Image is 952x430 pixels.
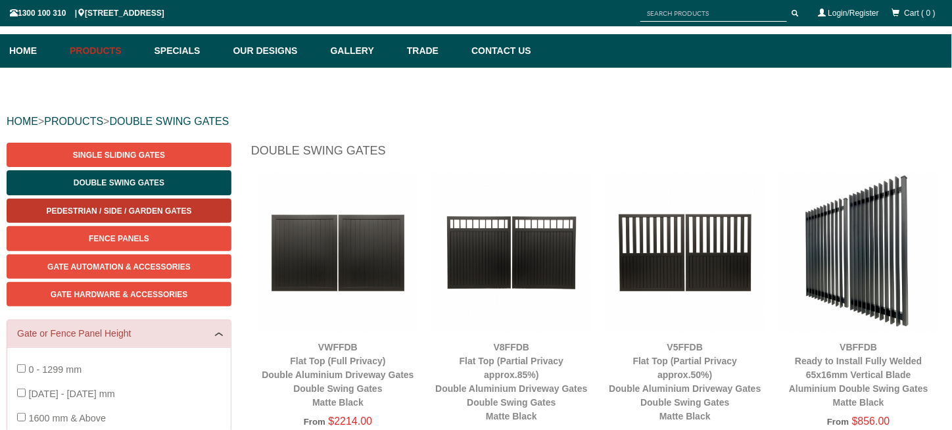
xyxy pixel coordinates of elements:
a: Trade [400,34,465,68]
input: SEARCH PRODUCTS [640,5,787,22]
a: Gate or Fence Panel Height [17,327,221,341]
a: Products [63,34,148,68]
a: Pedestrian / Side / Garden Gates [7,199,231,223]
a: DOUBLE SWING GATES [109,116,229,127]
img: V5FFDB - Flat Top (Partial Privacy approx.50%) - Double Aluminium Driveway Gates - Double Swing G... [605,172,765,333]
a: Double Swing Gates [7,170,231,195]
a: VBFFDBReady to Install Fully Welded 65x16mm Vertical BladeAluminium Double Swing GatesMatte Black [789,342,928,408]
a: Home [9,34,63,68]
a: Gallery [324,34,400,68]
span: Cart ( 0 ) [905,9,936,18]
span: Gate Automation & Accessories [47,262,191,272]
a: Gate Hardware & Accessories [7,282,231,306]
a: VWFFDBFlat Top (Full Privacy)Double Aluminium Driveway GatesDouble Swing GatesMatte Black [262,342,414,408]
a: HOME [7,116,38,127]
span: 0 - 1299 mm [28,364,82,375]
span: From [827,417,849,427]
h1: Double Swing Gates [251,143,945,166]
a: Fence Panels [7,226,231,251]
span: 1600 mm & Above [28,413,106,423]
a: Specials [148,34,227,68]
a: Our Designs [227,34,324,68]
span: Pedestrian / Side / Garden Gates [46,206,191,216]
a: Login/Register [828,9,879,18]
span: $856.00 [852,416,890,427]
span: Single Sliding Gates [73,151,165,160]
a: Gate Automation & Accessories [7,254,231,279]
img: VWFFDB - Flat Top (Full Privacy) - Double Aluminium Driveway Gates - Double Swing Gates - Matte B... [258,172,418,333]
a: V5FFDBFlat Top (Partial Privacy approx.50%)Double Aluminium Driveway GatesDouble Swing GatesMatte... [609,342,761,421]
span: [DATE] - [DATE] mm [28,389,114,399]
a: Contact Us [465,34,531,68]
img: VBFFDB - Ready to Install Fully Welded 65x16mm Vertical Blade - Aluminium Double Swing Gates - Ma... [778,172,939,333]
a: PRODUCTS [44,116,103,127]
span: From [304,417,325,427]
span: Fence Panels [89,234,149,243]
span: Gate Hardware & Accessories [51,290,188,299]
a: V8FFDBFlat Top (Partial Privacy approx.85%)Double Aluminium Driveway GatesDouble Swing GatesMatte... [435,342,587,421]
span: 1300 100 310 | [STREET_ADDRESS] [10,9,164,18]
span: Double Swing Gates [74,178,164,187]
span: $2214.00 [328,416,372,427]
a: Single Sliding Gates [7,143,231,167]
div: > > [7,101,945,143]
img: V8FFDB - Flat Top (Partial Privacy approx.85%) - Double Aluminium Driveway Gates - Double Swing G... [431,172,592,333]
